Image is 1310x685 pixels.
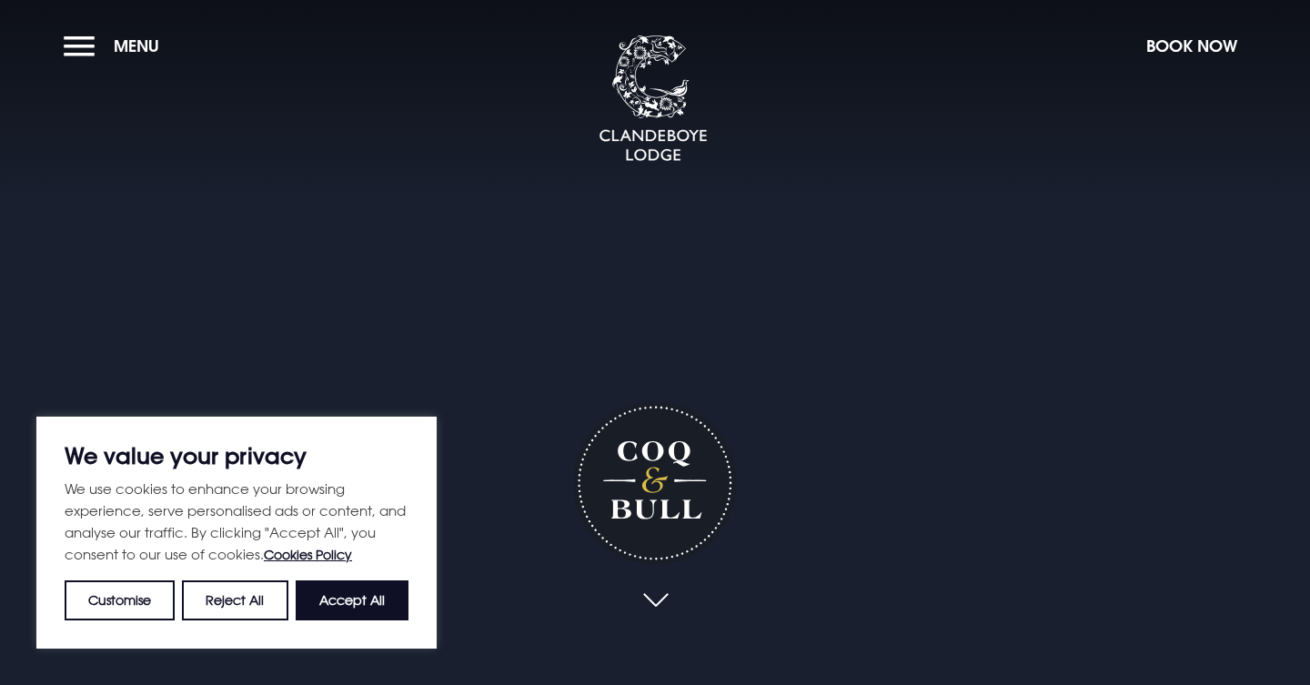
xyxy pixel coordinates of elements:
button: Accept All [296,580,408,620]
p: We value your privacy [65,445,408,467]
img: Clandeboye Lodge [599,35,708,163]
div: We value your privacy [36,417,437,649]
h1: Coq & Bull [573,401,736,564]
a: Cookies Policy [264,547,352,562]
button: Book Now [1137,26,1246,65]
span: Menu [114,35,159,56]
button: Customise [65,580,175,620]
p: We use cookies to enhance your browsing experience, serve personalised ads or content, and analys... [65,478,408,566]
button: Menu [64,26,168,65]
button: Reject All [182,580,287,620]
